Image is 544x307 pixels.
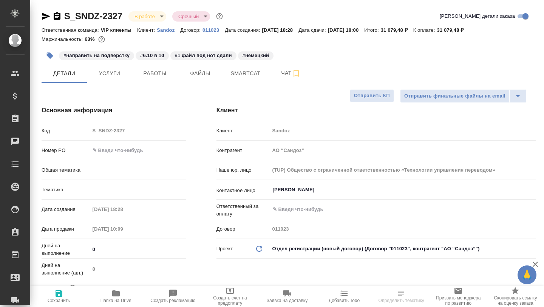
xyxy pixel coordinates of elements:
input: Пустое поле [90,223,156,234]
span: 1 файл под нот сдали [170,52,237,58]
p: Клиент: [137,27,157,33]
span: направить на подверстку [58,52,135,58]
p: Тематика [42,186,90,194]
a: Sandoz [157,26,180,33]
p: #немецкий [243,52,269,59]
input: Пустое поле [90,264,186,274]
p: Дата создания: [225,27,262,33]
p: [DATE] 18:00 [328,27,365,33]
div: split button [400,89,527,103]
p: 31 079,48 ₽ [381,27,413,33]
input: Пустое поле [270,164,536,175]
p: Договор [216,225,270,233]
span: Отправить КП [354,91,390,100]
button: Отправить КП [350,89,394,102]
input: Пустое поле [90,204,156,215]
a: 011023 [202,26,225,33]
p: #направить на подверстку [63,52,130,59]
button: Создать рекламацию [144,286,201,307]
p: Договор: [180,27,202,33]
input: ✎ Введи что-нибудь [90,282,156,293]
span: Сохранить [48,298,70,303]
input: Пустое поле [270,145,536,156]
button: Отправить финальные файлы на email [400,89,510,103]
button: Определить тематику [373,286,430,307]
button: 🙏 [518,265,536,284]
button: Open [532,189,533,191]
p: Код [42,127,90,135]
p: Дата продажи [42,225,90,233]
button: Добавить Todo [316,286,373,307]
input: ✎ Введи что-нибудь [90,145,186,156]
button: Срочный [176,13,201,20]
input: ✎ Введи что-нибудь [90,244,186,255]
span: Заявка на доставку [267,298,308,303]
p: Общая тематика [42,166,90,174]
button: Заявка на доставку [258,286,315,307]
span: [PERSON_NAME] детали заказа [440,12,515,20]
div: Отдел регистрации (новый договор) (Договор "011023", контрагент "АО “Сандоз”") [270,242,536,255]
p: Sandoz [157,27,180,33]
span: 6.10 в 10 [135,52,169,58]
button: Open [532,209,533,210]
span: немецкий [237,52,275,58]
p: Дата сдачи [42,284,68,292]
p: Наше юр. лицо [216,166,270,174]
span: Отправить финальные файлы на email [404,92,505,101]
p: VIP клиенты [101,27,137,33]
p: К оплате: [413,27,437,33]
p: Дата сдачи: [298,27,328,33]
p: Клиент [216,127,270,135]
p: Проект [216,245,233,253]
input: Пустое поле [270,125,536,136]
span: Smartcat [227,69,264,78]
p: [DATE] 18:28 [262,27,299,33]
a: S_SNDZ-2327 [64,11,122,21]
span: Папка на Drive [100,298,131,303]
button: Скопировать ссылку для ЯМессенджера [42,12,51,21]
button: Доп статусы указывают на важность/срочность заказа [215,11,224,21]
p: Контактное лицо [216,187,270,194]
input: Пустое поле [90,125,186,136]
span: Добавить Todo [329,298,360,303]
div: В работе [172,11,210,22]
p: Дней на выполнение [42,242,90,257]
span: Скопировать ссылку на оценку заказа [491,295,539,306]
span: Детали [46,69,82,78]
p: 31 079,48 ₽ [437,27,469,33]
span: Создать рекламацию [150,298,195,303]
p: #1 файл под нот сдали [175,52,232,59]
svg: Подписаться [292,69,301,78]
button: Скопировать ссылку [53,12,62,21]
p: Маржинальность: [42,36,85,42]
button: Скопировать ссылку на оценку заказа [487,286,544,307]
button: 9477.11 RUB; [97,34,107,44]
p: #6.10 в 10 [140,52,164,59]
h4: Клиент [216,106,536,115]
button: Если добавить услуги и заполнить их объемом, то дата рассчитается автоматически [68,283,77,293]
h4: Основная информация [42,106,186,115]
span: Определить тематику [379,298,424,303]
p: Дата создания [42,206,90,213]
p: 011023 [202,27,225,33]
button: Папка на Drive [87,286,144,307]
button: Добавить тэг [42,47,58,64]
input: ✎ Введи что-нибудь [272,205,508,214]
p: Дней на выполнение (авт.) [42,262,90,277]
p: Номер PO [42,147,90,154]
span: Работы [137,69,173,78]
button: Создать счет на предоплату [201,286,258,307]
div: В работе [128,11,166,22]
p: 63% [85,36,96,42]
button: Призвать менеджера по развитию [430,286,487,307]
p: Итого: [364,27,380,33]
button: В работе [132,13,157,20]
span: Файлы [182,69,218,78]
span: Призвать менеджера по развитию [434,295,482,306]
input: Пустое поле [270,223,536,234]
div: ​ [90,183,186,196]
span: Услуги [91,69,128,78]
span: 🙏 [521,267,533,283]
p: Ответственный за оплату [216,203,270,218]
p: Ответственная команда: [42,27,101,33]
